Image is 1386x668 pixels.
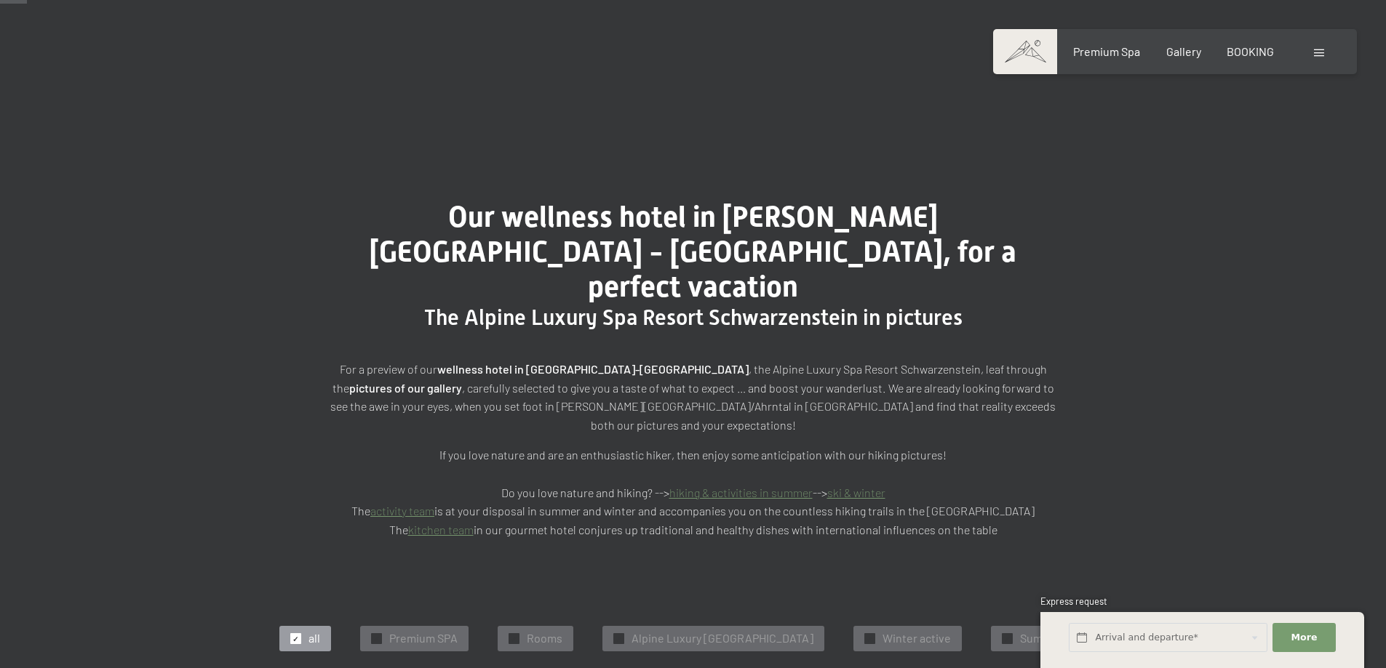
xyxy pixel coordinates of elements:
[1291,631,1318,644] span: More
[1273,623,1335,653] button: More
[527,630,562,646] span: Rooms
[308,630,320,646] span: all
[292,634,298,644] span: ✓
[389,630,458,646] span: Premium SPA
[1020,630,1096,646] span: Summer active
[883,630,951,646] span: Winter active
[408,523,474,536] a: kitchen team
[511,634,517,644] span: ✓
[632,630,813,646] span: Alpine Luxury [GEOGRAPHIC_DATA]
[330,446,1057,539] p: If you love nature and are an enthusiastic hiker, then enjoy some anticipation with our hiking pi...
[1004,634,1010,644] span: ✓
[424,305,963,330] span: The Alpine Luxury Spa Resort Schwarzenstein in pictures
[370,200,1016,304] span: Our wellness hotel in [PERSON_NAME][GEOGRAPHIC_DATA] - [GEOGRAPHIC_DATA], for a perfect vacation
[330,360,1057,434] p: For a preview of our , the Alpine Luxury Spa Resort Schwarzenstein, leaf through the , carefully ...
[1166,44,1201,58] a: Gallery
[1040,595,1107,607] span: Express request
[1227,44,1274,58] a: BOOKING
[437,362,749,376] strong: wellness hotel in [GEOGRAPHIC_DATA]-[GEOGRAPHIC_DATA]
[370,504,434,518] a: activity team
[349,381,462,395] strong: pictures of our gallery
[669,486,813,499] a: hiking & activities in summer
[616,634,621,644] span: ✓
[373,634,379,644] span: ✓
[1073,44,1140,58] a: Premium Spa
[827,486,885,499] a: ski & winter
[867,634,872,644] span: ✓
